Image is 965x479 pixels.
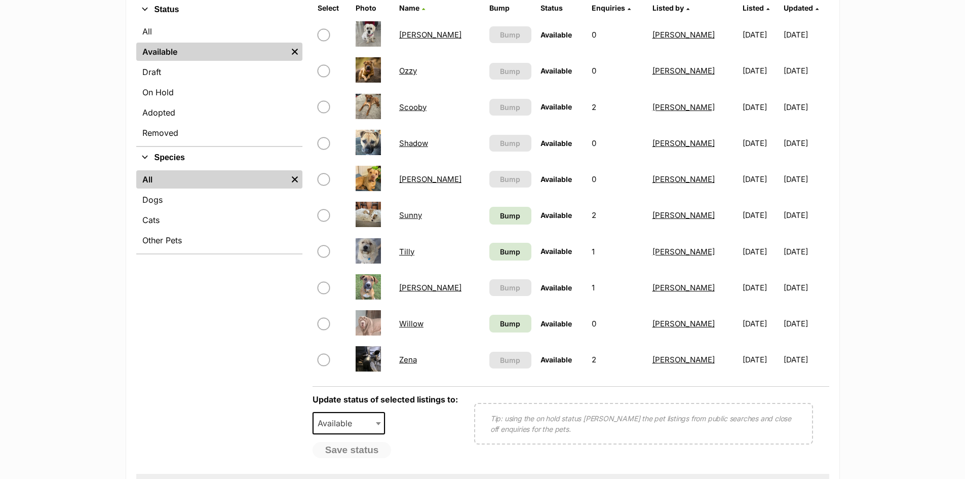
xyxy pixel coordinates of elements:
[500,318,520,329] span: Bump
[652,102,715,112] a: [PERSON_NAME]
[652,4,689,12] a: Listed by
[784,126,828,161] td: [DATE]
[652,4,684,12] span: Listed by
[541,283,572,292] span: Available
[588,90,647,125] td: 2
[541,139,572,148] span: Available
[490,413,797,434] p: Tip: using the on hold status [PERSON_NAME] the pet listings from public searches and close off e...
[784,4,819,12] a: Updated
[739,270,783,305] td: [DATE]
[399,283,461,292] a: [PERSON_NAME]
[500,102,520,113] span: Bump
[136,3,302,16] button: Status
[399,4,425,12] a: Name
[784,53,828,88] td: [DATE]
[743,4,764,12] span: Listed
[739,53,783,88] td: [DATE]
[399,138,428,148] a: Shadow
[399,319,423,328] a: Willow
[588,342,647,377] td: 2
[136,151,302,164] button: Species
[399,4,419,12] span: Name
[588,162,647,197] td: 0
[588,53,647,88] td: 0
[489,135,531,152] button: Bump
[314,416,362,430] span: Available
[399,30,461,40] a: [PERSON_NAME]
[500,66,520,77] span: Bump
[784,306,828,341] td: [DATE]
[784,4,813,12] span: Updated
[652,355,715,364] a: [PERSON_NAME]
[489,26,531,43] button: Bump
[588,198,647,233] td: 2
[287,43,302,61] a: Remove filter
[489,207,531,225] a: Bump
[652,66,715,76] a: [PERSON_NAME]
[136,63,302,81] a: Draft
[500,246,520,257] span: Bump
[399,174,461,184] a: [PERSON_NAME]
[313,442,392,458] button: Save status
[287,170,302,189] a: Remove filter
[652,283,715,292] a: [PERSON_NAME]
[588,126,647,161] td: 0
[541,175,572,183] span: Available
[541,211,572,219] span: Available
[588,234,647,269] td: 1
[313,394,458,404] label: Update status of selected listings to:
[652,30,715,40] a: [PERSON_NAME]
[489,352,531,369] button: Bump
[500,355,520,365] span: Bump
[588,306,647,341] td: 0
[136,103,302,122] a: Adopted
[784,17,828,52] td: [DATE]
[399,355,417,364] a: Zena
[739,342,783,377] td: [DATE]
[739,90,783,125] td: [DATE]
[313,412,385,434] span: Available
[136,124,302,142] a: Removed
[784,234,828,269] td: [DATE]
[489,171,531,188] button: Bump
[399,66,417,76] a: Ozzy
[489,63,531,80] button: Bump
[500,282,520,293] span: Bump
[541,319,572,328] span: Available
[541,355,572,364] span: Available
[399,210,422,220] a: Sunny
[652,210,715,220] a: [PERSON_NAME]
[743,4,769,12] a: Listed
[489,243,531,261] a: Bump
[592,4,625,12] span: translation missing: en.admin.listings.index.attributes.enquiries
[541,66,572,75] span: Available
[784,270,828,305] td: [DATE]
[500,138,520,149] span: Bump
[136,170,287,189] a: All
[136,211,302,229] a: Cats
[489,99,531,116] button: Bump
[588,17,647,52] td: 0
[136,231,302,249] a: Other Pets
[652,319,715,328] a: [PERSON_NAME]
[739,306,783,341] td: [DATE]
[489,279,531,296] button: Bump
[541,102,572,111] span: Available
[652,174,715,184] a: [PERSON_NAME]
[136,83,302,101] a: On Hold
[588,270,647,305] td: 1
[136,191,302,209] a: Dogs
[784,342,828,377] td: [DATE]
[399,247,414,256] a: Tilly
[541,247,572,255] span: Available
[592,4,631,12] a: Enquiries
[136,20,302,146] div: Status
[136,43,287,61] a: Available
[500,210,520,221] span: Bump
[489,315,531,333] a: Bump
[136,22,302,41] a: All
[739,198,783,233] td: [DATE]
[784,198,828,233] td: [DATE]
[739,126,783,161] td: [DATE]
[784,90,828,125] td: [DATE]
